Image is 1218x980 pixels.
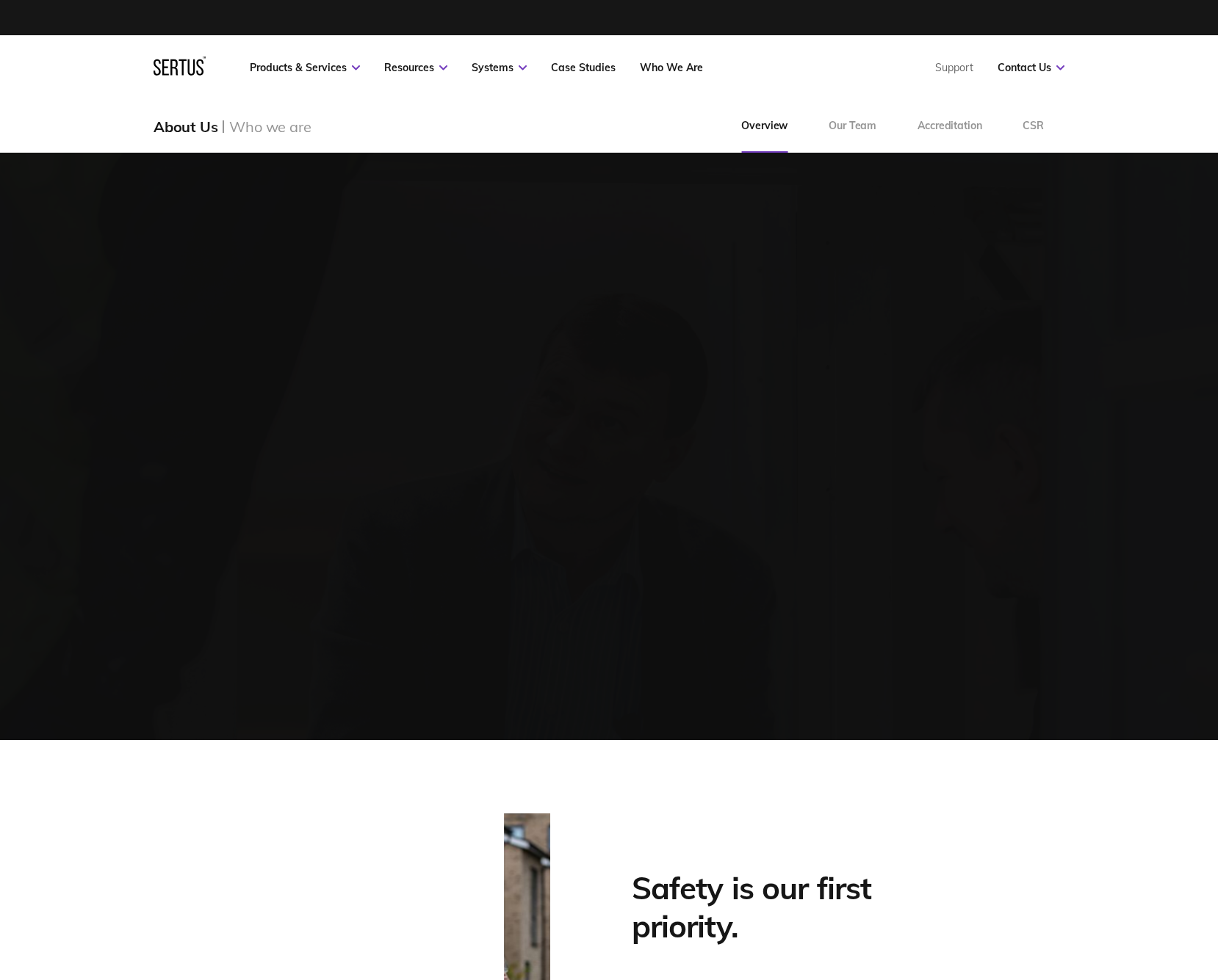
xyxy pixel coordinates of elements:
[897,100,1002,153] a: Accreditation
[632,869,940,946] h2: Safety is our first priority.
[998,61,1064,74] a: Contact Us
[472,61,527,74] a: Systems
[229,117,311,136] div: Who we are
[250,61,360,74] a: Products & Services
[384,61,447,74] a: Resources
[551,61,616,74] a: Case Studies
[640,61,703,74] a: Who We Are
[1002,100,1064,153] a: CSR
[154,117,217,136] div: About Us
[808,100,897,153] a: Our Team
[935,61,973,74] a: Support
